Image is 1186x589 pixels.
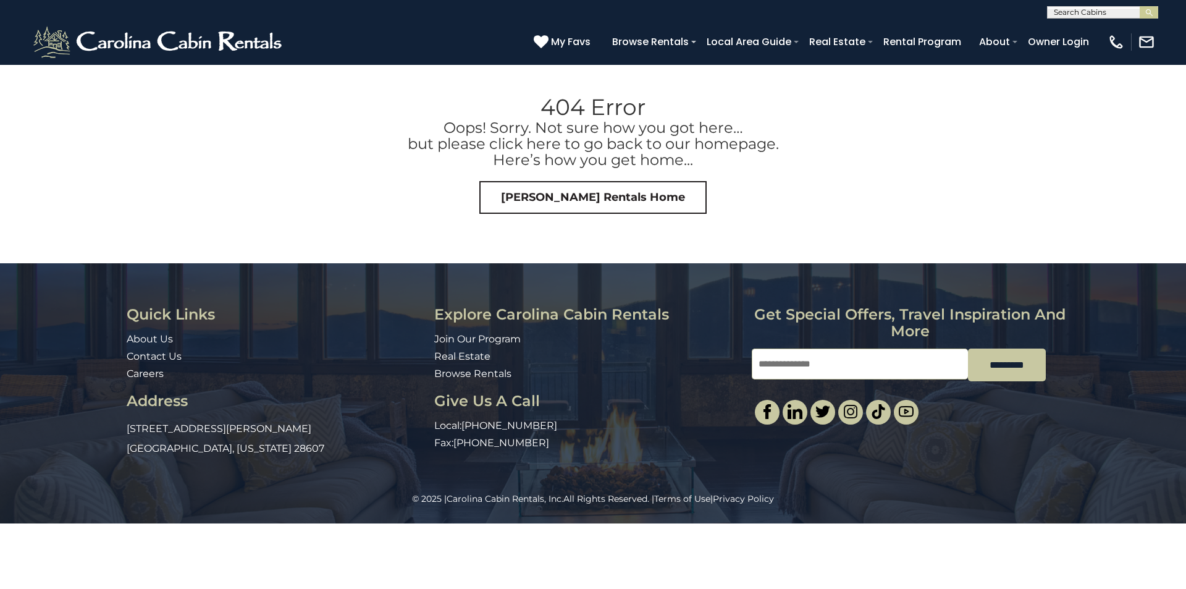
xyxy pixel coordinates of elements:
[803,31,872,53] a: Real Estate
[654,493,710,504] a: Terms of Use
[843,404,858,419] img: instagram-single.svg
[28,493,1158,505] p: All Rights Reserved. | |
[434,368,511,379] a: Browse Rentals
[127,333,173,345] a: About Us
[127,307,425,323] h3: Quick Links
[453,437,549,449] a: [PHONE_NUMBER]
[434,436,742,451] p: Fax:
[752,307,1069,339] h3: Get special offers, travel inspiration and more
[899,404,914,419] img: youtube-light.svg
[434,333,521,345] a: Join Our Program
[700,31,797,53] a: Local Area Guide
[551,34,591,49] span: My Favs
[713,493,774,504] a: Privacy Policy
[479,181,707,214] a: [PERSON_NAME] Rentals Home
[434,350,490,362] a: Real Estate
[1108,33,1125,51] img: phone-regular-white.png
[127,419,425,459] p: [STREET_ADDRESS][PERSON_NAME] [GEOGRAPHIC_DATA], [US_STATE] 28607
[31,23,287,61] img: White-1-2.png
[434,393,742,409] h3: Give Us A Call
[1022,31,1095,53] a: Owner Login
[127,350,182,362] a: Contact Us
[127,368,164,379] a: Careers
[412,493,563,504] span: © 2025 |
[1138,33,1155,51] img: mail-regular-white.png
[534,34,594,50] a: My Favs
[606,31,695,53] a: Browse Rentals
[788,404,802,419] img: linkedin-single.svg
[434,419,742,433] p: Local:
[815,404,830,419] img: twitter-single.svg
[127,393,425,409] h3: Address
[877,31,967,53] a: Rental Program
[434,307,742,323] h3: Explore Carolina Cabin Rentals
[871,404,886,419] img: tiktok.svg
[461,420,557,431] a: [PHONE_NUMBER]
[973,31,1016,53] a: About
[760,404,775,419] img: facebook-single.svg
[447,493,563,504] a: Carolina Cabin Rentals, Inc.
